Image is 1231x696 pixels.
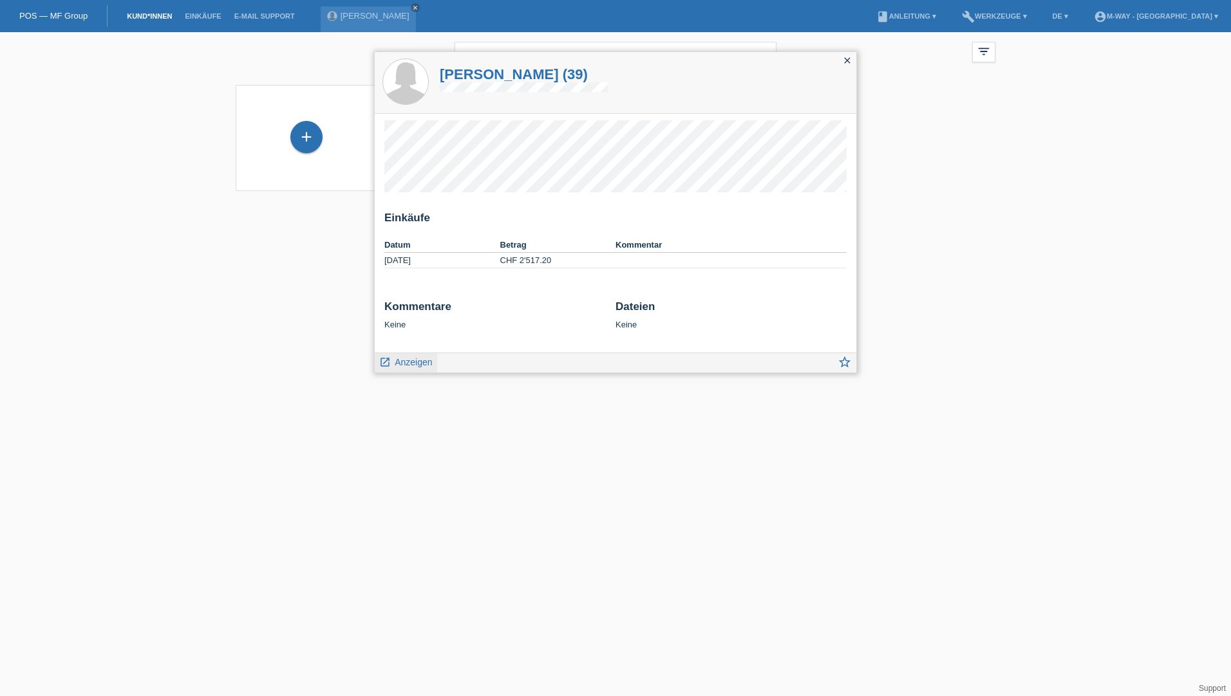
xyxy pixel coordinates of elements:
[838,355,852,369] i: star_border
[341,11,409,21] a: [PERSON_NAME]
[1046,12,1075,20] a: DE ▾
[379,353,433,369] a: launch Anzeigen
[384,300,606,320] h2: Kommentare
[379,356,391,368] i: launch
[615,237,847,253] th: Kommentar
[1094,10,1107,23] i: account_circle
[838,356,852,372] a: star_border
[755,49,770,64] i: close
[228,12,301,20] a: E-Mail Support
[977,44,991,59] i: filter_list
[395,357,432,367] span: Anzeigen
[615,300,847,329] div: Keine
[842,55,852,66] i: close
[870,12,943,20] a: bookAnleitung ▾
[384,300,606,329] div: Keine
[455,42,776,72] input: Suche...
[500,237,616,253] th: Betrag
[291,126,322,148] div: Kund*in hinzufügen
[120,12,178,20] a: Kund*innen
[440,66,608,82] a: [PERSON_NAME] (39)
[384,253,500,268] td: [DATE]
[412,5,418,11] i: close
[1199,684,1226,693] a: Support
[962,10,975,23] i: build
[876,10,889,23] i: book
[178,12,227,20] a: Einkäufe
[384,212,847,231] h2: Einkäufe
[615,300,847,320] h2: Dateien
[1087,12,1225,20] a: account_circlem-way - [GEOGRAPHIC_DATA] ▾
[500,253,616,268] td: CHF 2'517.20
[411,3,420,12] a: close
[955,12,1033,20] a: buildWerkzeuge ▾
[19,11,88,21] a: POS — MF Group
[384,237,500,253] th: Datum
